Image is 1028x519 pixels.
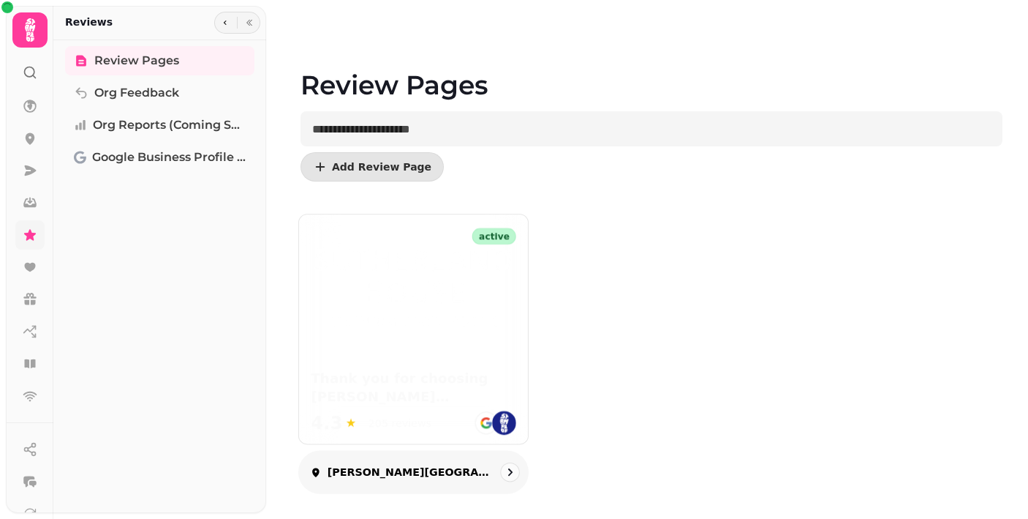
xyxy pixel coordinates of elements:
img: Thank you for choosing Sutherland House – we hope you enjoyed your stay! [311,244,516,329]
img: st.png [492,411,516,436]
div: 205 reviews [369,416,431,430]
a: Org Reports (coming soon) [65,111,254,140]
span: Org Feedback [94,84,179,102]
a: Org Feedback [65,78,254,108]
img: go-emblem@2x.png [475,411,499,436]
span: Org Reports (coming soon) [93,116,246,134]
span: Review Pages [94,52,179,70]
button: Add Review Page [301,152,444,182]
p: [PERSON_NAME][GEOGRAPHIC_DATA] [328,465,492,479]
a: Google Business Profile (Beta) [65,143,254,172]
h3: Thank you for choosing [PERSON_NAME][GEOGRAPHIC_DATA] – we hope you enjoyed your stay! [311,370,516,406]
a: Review Pages [65,46,254,75]
svg: go to [503,465,518,479]
h2: Reviews [65,15,113,29]
span: 4.3 [311,411,342,436]
div: active [472,228,516,244]
a: activeThank you for choosing Sutherland House – we hope you enjoyed your stay!Thank you for choos... [298,214,529,494]
span: Google Business Profile (Beta) [92,149,246,166]
span: Add Review Page [332,162,431,172]
h1: Review Pages [301,35,1002,100]
span: ★ [346,414,357,432]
